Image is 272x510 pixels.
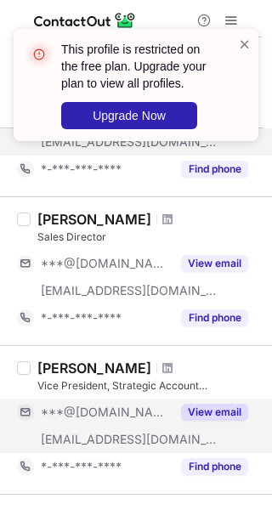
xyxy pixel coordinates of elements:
[41,432,218,447] span: [EMAIL_ADDRESS][DOMAIN_NAME]
[61,41,218,92] header: This profile is restricted on the free plan. Upgrade your plan to view all profiles.
[41,283,218,298] span: [EMAIL_ADDRESS][DOMAIN_NAME]
[93,109,166,122] span: Upgrade Now
[37,360,151,377] div: [PERSON_NAME]
[34,10,136,31] img: ContactOut v5.3.10
[61,102,197,129] button: Upgrade Now
[181,309,248,326] button: Reveal Button
[181,458,248,475] button: Reveal Button
[37,211,151,228] div: [PERSON_NAME]
[25,41,53,68] img: error
[181,255,248,272] button: Reveal Button
[41,405,171,420] span: ***@[DOMAIN_NAME]
[181,404,248,421] button: Reveal Button
[41,256,171,271] span: ***@[DOMAIN_NAME]
[37,229,262,245] div: Sales Director
[37,378,262,394] div: Vice President, Strategic Account Management - Financial Services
